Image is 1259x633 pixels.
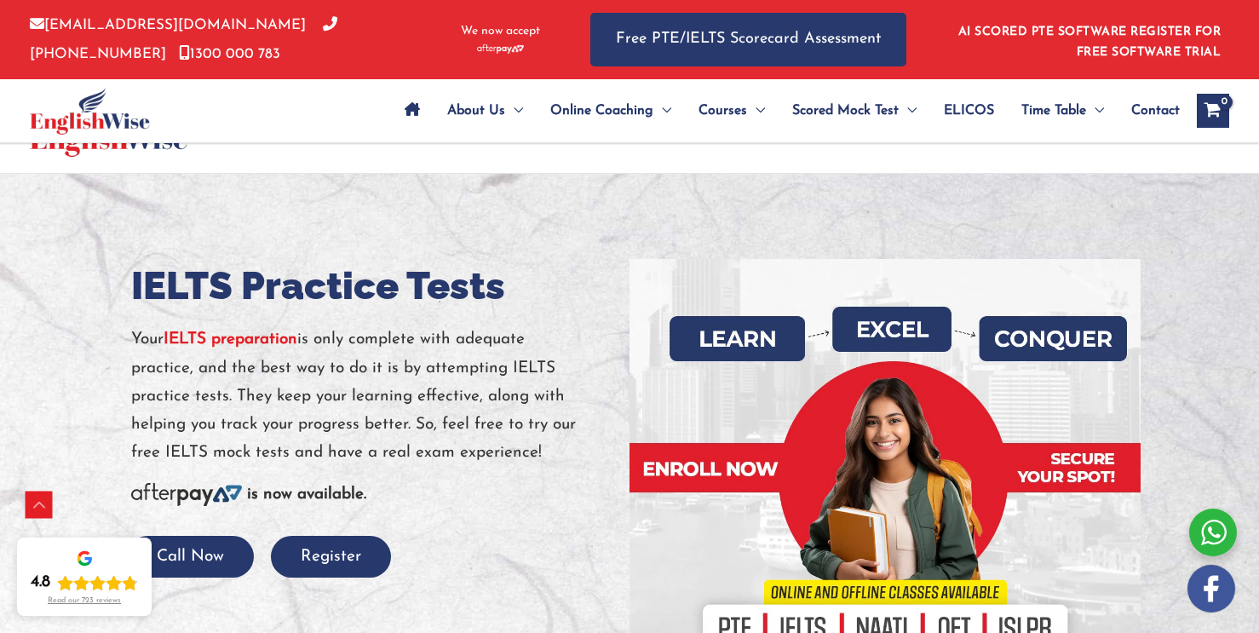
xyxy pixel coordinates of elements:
[948,12,1229,67] aside: Header Widget 1
[391,81,1180,141] nav: Site Navigation: Main Menu
[477,44,524,54] img: Afterpay-Logo
[131,259,617,313] h1: IELTS Practice Tests
[271,549,391,565] a: Register
[31,573,138,593] div: Rating: 4.8 out of 5
[164,331,297,348] a: IELTS preparation
[779,81,930,141] a: Scored Mock TestMenu Toggle
[698,81,747,141] span: Courses
[434,81,537,141] a: About UsMenu Toggle
[792,81,899,141] span: Scored Mock Test
[271,536,391,578] button: Register
[461,23,540,40] span: We now accept
[685,81,779,141] a: CoursesMenu Toggle
[958,26,1222,59] a: AI SCORED PTE SOFTWARE REGISTER FOR FREE SOFTWARE TRIAL
[131,483,242,506] img: Afterpay-Logo
[447,81,505,141] span: About Us
[747,81,765,141] span: Menu Toggle
[1187,565,1235,613] img: white-facebook.png
[30,88,150,135] img: cropped-ew-logo
[505,81,523,141] span: Menu Toggle
[930,81,1008,141] a: ELICOS
[31,573,50,593] div: 4.8
[550,81,653,141] span: Online Coaching
[944,81,994,141] span: ELICOS
[1008,81,1118,141] a: Time TableMenu Toggle
[1086,81,1104,141] span: Menu Toggle
[30,18,306,32] a: [EMAIL_ADDRESS][DOMAIN_NAME]
[127,536,254,578] button: Call Now
[1021,81,1086,141] span: Time Table
[131,325,617,467] p: Your is only complete with adequate practice, and the best way to do it is by attempting IELTS pr...
[30,18,337,60] a: [PHONE_NUMBER]
[537,81,685,141] a: Online CoachingMenu Toggle
[247,486,366,503] b: is now available.
[590,13,906,66] a: Free PTE/IELTS Scorecard Assessment
[899,81,917,141] span: Menu Toggle
[653,81,671,141] span: Menu Toggle
[1118,81,1180,141] a: Contact
[1197,94,1229,128] a: View Shopping Cart, empty
[1131,81,1180,141] span: Contact
[48,596,121,606] div: Read our 723 reviews
[127,549,254,565] a: Call Now
[179,47,280,61] a: 1300 000 783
